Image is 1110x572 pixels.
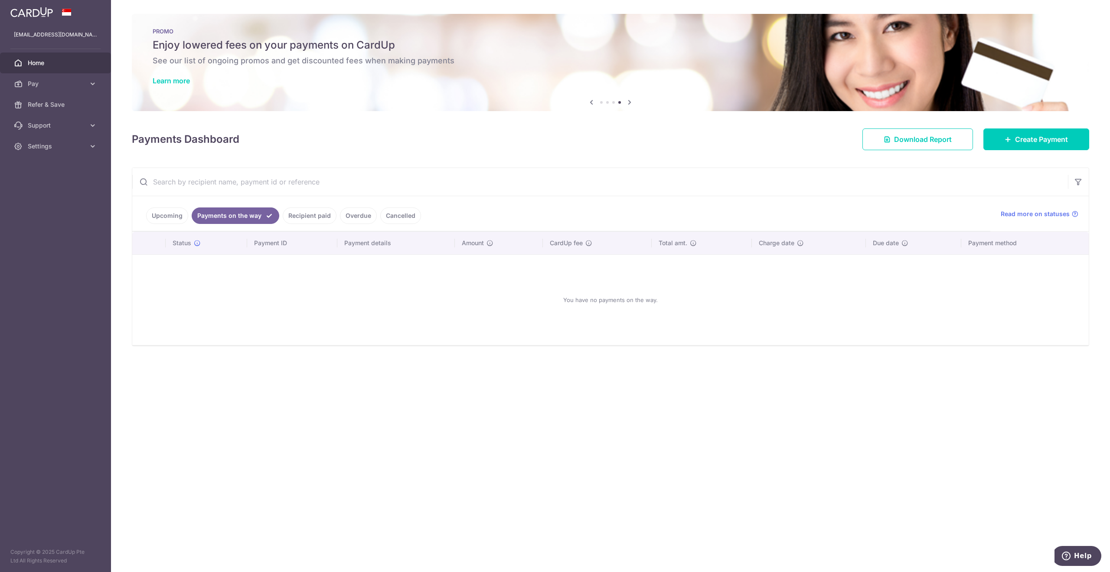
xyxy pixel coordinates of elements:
span: Read more on statuses [1001,210,1070,218]
img: Latest Promos banner [132,14,1089,111]
h4: Payments Dashboard [132,131,239,147]
a: Recipient paid [283,207,336,224]
th: Payment details [337,232,454,254]
span: Pay [28,79,85,88]
div: You have no payments on the way. [143,262,1078,338]
span: Download Report [894,134,952,145]
a: Read more on statuses [1001,210,1078,218]
span: Settings [28,142,85,151]
span: Status [173,239,191,247]
a: Upcoming [146,207,188,224]
span: Refer & Save [28,100,85,109]
a: Download Report [862,128,973,150]
span: Charge date [759,239,794,247]
a: Overdue [340,207,377,224]
th: Payment method [961,232,1089,254]
a: Learn more [153,76,190,85]
span: Amount [462,239,484,247]
span: Due date [873,239,899,247]
span: Total amt. [659,239,687,247]
span: Create Payment [1015,134,1068,145]
iframe: Opens a widget where you can find more information [1054,546,1101,568]
span: Support [28,121,85,130]
input: Search by recipient name, payment id or reference [132,168,1068,196]
a: Payments on the way [192,207,279,224]
h6: See our list of ongoing promos and get discounted fees when making payments [153,56,1068,66]
span: CardUp fee [550,239,583,247]
th: Payment ID [247,232,338,254]
img: CardUp [10,7,53,17]
h5: Enjoy lowered fees on your payments on CardUp [153,38,1068,52]
p: [EMAIL_ADDRESS][DOMAIN_NAME] [14,30,97,39]
p: PROMO [153,28,1068,35]
a: Create Payment [983,128,1089,150]
a: Cancelled [380,207,421,224]
span: Home [28,59,85,67]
